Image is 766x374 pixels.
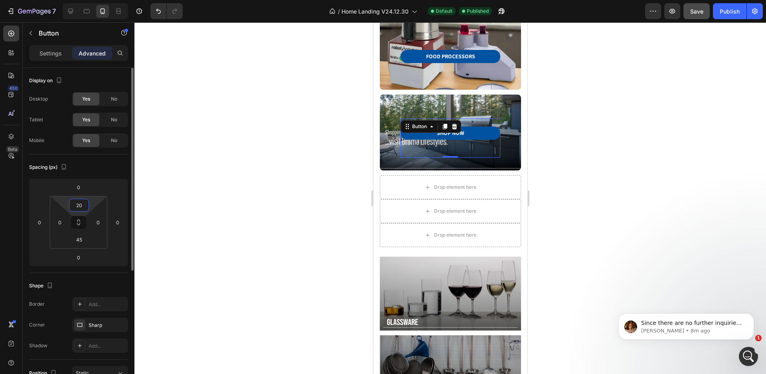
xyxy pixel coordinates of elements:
span: Home Landing V24.12.30 [342,7,409,16]
span: Save [690,8,703,15]
iframe: Design area [373,22,527,374]
button: Home [125,3,140,18]
div: Hi, it's [PERSON_NAME] joining this loop to assist you. I appreciate your patience so far and hop... [13,73,124,104]
div: Shape [29,281,55,291]
div: Hi, it's [PERSON_NAME] joining this loop to assist you. I appreciate your patience so far and hop... [6,68,131,129]
img: Profile image for Jamie [24,51,32,59]
div: Close [140,3,154,18]
input: 0 [71,181,87,193]
div: I am glad to hear that 😊 [6,176,88,194]
span: Default [436,8,452,15]
button: Save [683,3,710,19]
span: No [111,137,117,144]
div: Sharp [89,322,126,329]
div: Beta [6,146,19,152]
span: Published [467,8,489,15]
span: Yes [82,95,90,103]
div: Regarding the navigation issue, that's great to hear it works for you! [13,108,124,123]
div: Thanks, works great! [82,26,153,43]
div: Jamie says… [6,176,153,195]
div: Is everything working well on your end? [13,134,124,142]
div: Thanks, works great! [88,30,147,38]
p: Active [39,10,55,18]
div: Brama says… [6,26,153,49]
span: No [111,116,117,123]
button: 7 [3,3,59,19]
div: Border [29,301,45,308]
div: [PERSON_NAME] • 8m ago [13,230,77,234]
div: I am glad to hear that 😊 [13,181,81,189]
input: 0 [112,216,124,228]
div: Spacing (px) [29,162,69,173]
p: Settings [39,49,62,57]
p: 7 [52,6,56,16]
div: Brama says… [6,153,153,177]
span: / [338,7,340,16]
div: Since there are no further inquiries, would you mind if I close this box for better case manageme... [6,195,131,228]
div: joined the conversation [34,51,136,58]
input: 20px [71,199,87,211]
button: go back [5,3,20,18]
input: 0 [34,216,45,228]
div: 450 [8,85,19,91]
button: Emoji picker [12,261,19,268]
iframe: Intercom notifications message [606,297,766,352]
button: Gif picker [25,261,32,268]
input: 45px [71,234,87,245]
b: [PERSON_NAME] [34,52,79,57]
div: yes, thanks [115,158,147,166]
div: Desktop [29,95,48,103]
div: Display on [29,75,64,86]
div: yes, thanks [109,153,153,170]
p: Button [39,28,107,38]
div: Corner [29,321,45,328]
iframe: Intercom live chat [739,347,758,366]
div: Shadow [29,342,47,349]
span: No [111,95,117,103]
div: Jamie says… [6,195,153,245]
input: 0 [71,251,87,263]
span: 1 [755,335,762,341]
div: Is everything working well on your end? [6,129,131,146]
div: Since there are no further inquiries, would you mind if I close this box for better case management? [13,200,124,223]
div: Tablet [29,116,43,123]
input: 0px [92,216,104,228]
span: Yes [82,137,90,144]
span: Yes [82,116,90,123]
div: Add... [89,301,126,308]
button: Publish [713,3,746,19]
button: Start recording [51,261,57,268]
div: Add... [89,342,126,350]
div: Jamie says… [6,68,153,129]
div: Jamie says… [6,49,153,68]
h1: [PERSON_NAME] [39,4,91,10]
div: Mobile [29,137,44,144]
div: Undo/Redo [150,3,183,19]
div: Jamie says… [6,129,153,153]
textarea: Message… [7,245,153,258]
button: Send a message… [137,258,150,271]
button: Upload attachment [38,261,44,268]
p: Advanced [79,49,106,57]
div: Publish [720,7,740,16]
input: 0px [54,216,66,228]
img: Profile image for Jamie [23,4,36,17]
